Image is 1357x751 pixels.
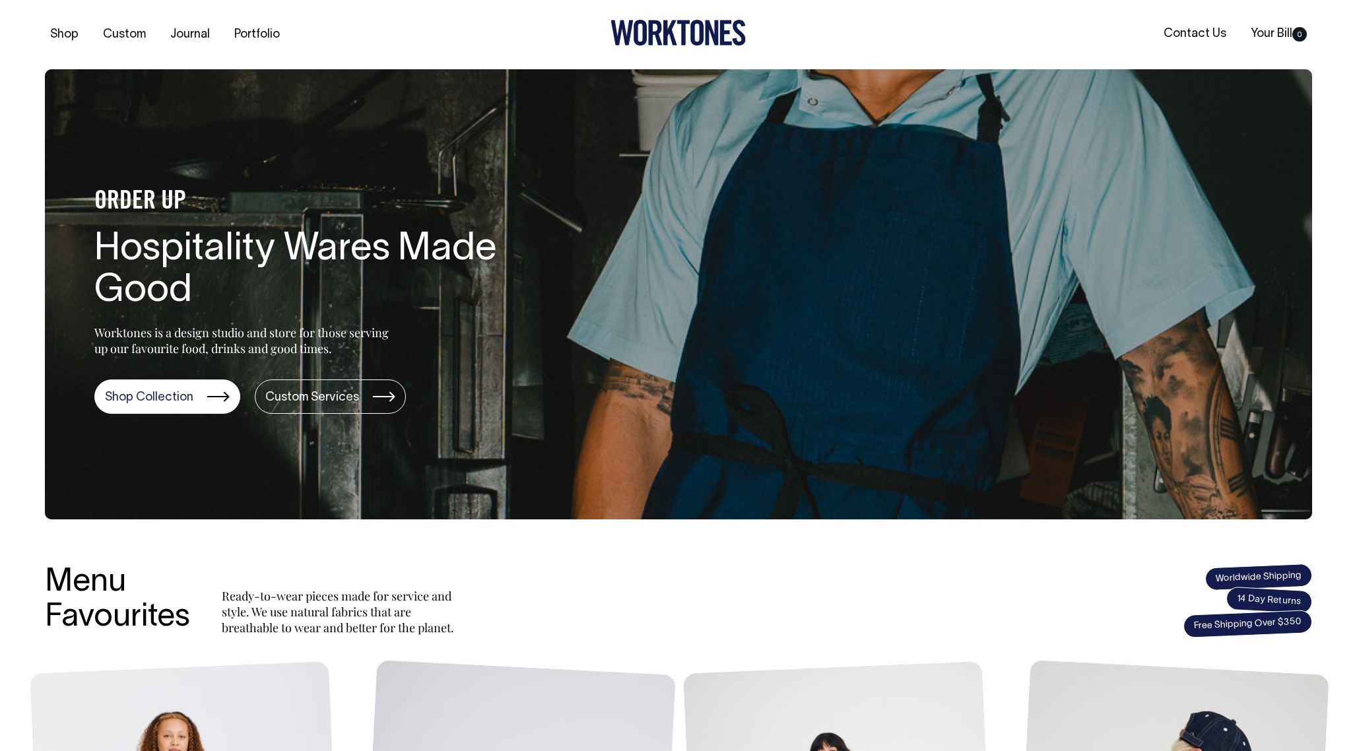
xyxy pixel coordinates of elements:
[1205,563,1312,591] span: Worldwide Shipping
[94,229,517,313] h1: Hospitality Wares Made Good
[45,24,84,46] a: Shop
[1226,587,1313,614] span: 14 Day Returns
[229,24,285,46] a: Portfolio
[98,24,151,46] a: Custom
[1292,27,1307,42] span: 0
[1245,23,1312,45] a: Your Bill0
[1158,23,1232,45] a: Contact Us
[165,24,215,46] a: Journal
[255,379,406,414] a: Custom Services
[222,588,459,636] p: Ready-to-wear pieces made for service and style. We use natural fabrics that are breathable to we...
[94,379,240,414] a: Shop Collection
[94,325,395,356] p: Worktones is a design studio and store for those serving up our favourite food, drinks and good t...
[94,188,517,216] h4: ORDER UP
[1183,610,1312,638] span: Free Shipping Over $350
[45,566,190,636] h3: Menu Favourites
